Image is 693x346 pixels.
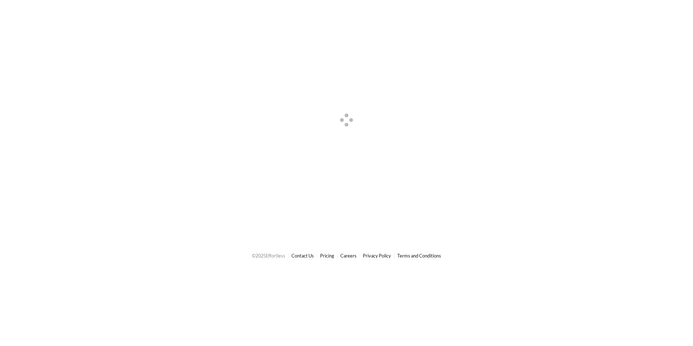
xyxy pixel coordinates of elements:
[252,253,285,259] span: © 2025 Effortless
[291,253,314,259] a: Contact Us
[397,253,441,259] a: Terms and Conditions
[320,253,334,259] a: Pricing
[340,253,357,259] a: Careers
[363,253,391,259] a: Privacy Policy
